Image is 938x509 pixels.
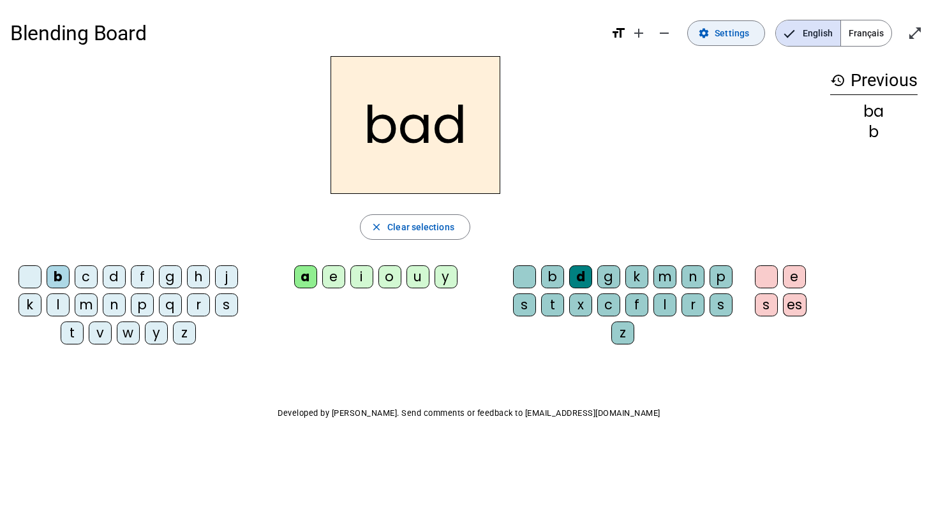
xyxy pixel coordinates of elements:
div: l [653,293,676,316]
div: z [173,321,196,344]
div: n [103,293,126,316]
button: Clear selections [360,214,470,240]
mat-icon: add [631,26,646,41]
div: a [294,265,317,288]
div: n [681,265,704,288]
h2: bad [331,56,500,194]
span: English [776,20,840,46]
div: y [435,265,458,288]
div: g [597,265,620,288]
div: ba [830,104,918,119]
div: s [710,293,733,316]
div: s [215,293,238,316]
div: k [19,293,41,316]
button: Increase font size [626,20,651,46]
div: es [783,293,807,316]
div: i [350,265,373,288]
mat-icon: history [830,73,845,88]
div: y [145,321,168,344]
div: t [541,293,564,316]
div: m [653,265,676,288]
button: Settings [687,20,765,46]
span: Clear selections [387,219,454,235]
div: d [569,265,592,288]
mat-icon: open_in_full [907,26,923,41]
div: u [406,265,429,288]
div: j [215,265,238,288]
div: f [625,293,648,316]
div: q [159,293,182,316]
div: p [710,265,733,288]
div: c [597,293,620,316]
div: o [378,265,401,288]
button: Enter full screen [902,20,928,46]
div: g [159,265,182,288]
div: e [322,265,345,288]
div: r [681,293,704,316]
button: Decrease font size [651,20,677,46]
div: t [61,321,84,344]
mat-icon: settings [698,27,710,39]
div: b [47,265,70,288]
div: z [611,321,634,344]
div: f [131,265,154,288]
div: k [625,265,648,288]
div: x [569,293,592,316]
div: c [75,265,98,288]
div: r [187,293,210,316]
div: p [131,293,154,316]
span: Français [841,20,891,46]
div: h [187,265,210,288]
div: s [513,293,536,316]
div: s [755,293,778,316]
mat-icon: remove [657,26,672,41]
div: w [117,321,140,344]
div: b [830,124,918,140]
h1: Blending Board [10,13,600,54]
div: e [783,265,806,288]
div: l [47,293,70,316]
div: v [89,321,112,344]
p: Developed by [PERSON_NAME]. Send comments or feedback to [EMAIL_ADDRESS][DOMAIN_NAME] [10,406,928,421]
mat-icon: format_size [611,26,626,41]
h3: Previous [830,66,918,95]
div: m [75,293,98,316]
div: b [541,265,564,288]
div: d [103,265,126,288]
span: Settings [715,26,749,41]
mat-button-toggle-group: Language selection [775,20,892,47]
mat-icon: close [371,221,382,233]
